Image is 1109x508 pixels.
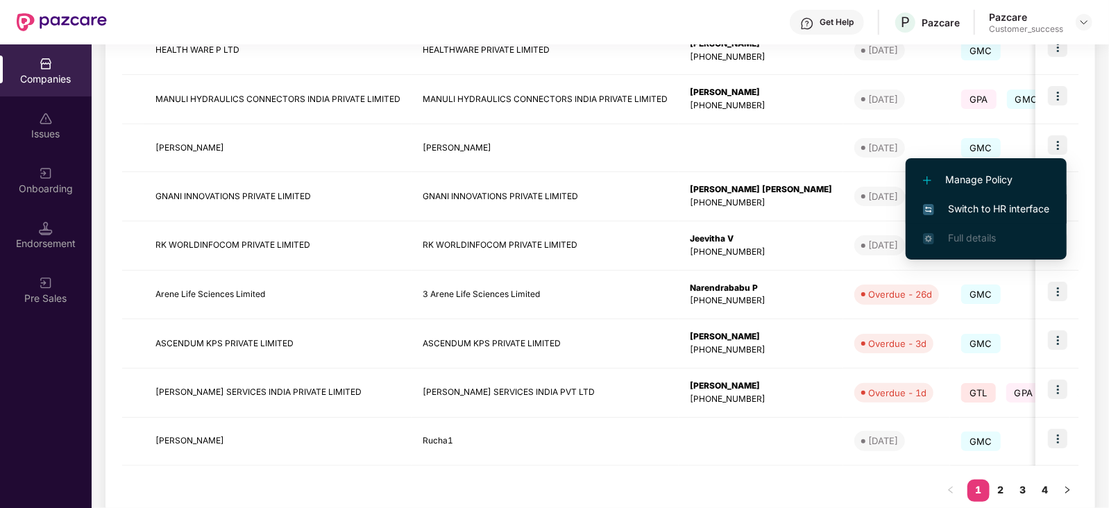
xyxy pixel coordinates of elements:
[690,344,832,357] div: [PHONE_NUMBER]
[923,172,1049,187] span: Manage Policy
[39,276,53,290] img: svg+xml;base64,PHN2ZyB3aWR0aD0iMjAiIGhlaWdodD0iMjAiIHZpZXdCb3g9IjAgMCAyMCAyMCIgZmlsbD0ibm9uZSIgeG...
[144,221,412,271] td: RK WORLDINFOCOM PRIVATE LIMITED
[412,418,679,466] td: Rucha1
[1048,86,1067,105] img: icon
[690,183,832,196] div: [PERSON_NAME] [PERSON_NAME]
[690,99,832,112] div: [PHONE_NUMBER]
[690,282,832,295] div: Narendrababu P
[39,221,53,235] img: svg+xml;base64,PHN2ZyB3aWR0aD0iMTQuNSIgaGVpZ2h0PSIxNC41IiB2aWV3Qm94PSIwIDAgMTYgMTYiIGZpbGw9Im5vbm...
[967,480,990,502] li: 1
[144,418,412,466] td: [PERSON_NAME]
[39,167,53,180] img: svg+xml;base64,PHN2ZyB3aWR0aD0iMjAiIGhlaWdodD0iMjAiIHZpZXdCb3g9IjAgMCAyMCAyMCIgZmlsbD0ibm9uZSIgeG...
[690,86,832,99] div: [PERSON_NAME]
[144,75,412,124] td: MANULI HYDRAULICS CONNECTORS INDIA PRIVATE LIMITED
[144,319,412,369] td: ASCENDUM KPS PRIVATE LIMITED
[690,196,832,210] div: [PHONE_NUMBER]
[961,41,1001,60] span: GMC
[1048,282,1067,301] img: icon
[961,383,996,403] span: GTL
[412,172,679,221] td: GNANI INNOVATIONS PRIVATE LIMITED
[1048,37,1067,57] img: icon
[412,75,679,124] td: MANULI HYDRAULICS CONNECTORS INDIA PRIVATE LIMITED
[17,13,107,31] img: New Pazcare Logo
[144,26,412,76] td: HEALTH WARE P LTD
[961,432,1001,451] span: GMC
[961,285,1001,304] span: GMC
[820,17,854,28] div: Get Help
[923,201,1049,217] span: Switch to HR interface
[922,16,960,29] div: Pazcare
[1078,17,1090,28] img: svg+xml;base64,PHN2ZyBpZD0iRHJvcGRvd24tMzJ4MzIiIHhtbG5zPSJodHRwOi8vd3d3LnczLm9yZy8yMDAwL3N2ZyIgd2...
[1006,383,1042,403] span: GPA
[1056,480,1078,502] li: Next Page
[868,141,898,155] div: [DATE]
[868,238,898,252] div: [DATE]
[1034,480,1056,502] li: 4
[868,386,926,400] div: Overdue - 1d
[947,486,955,494] span: left
[1007,90,1047,109] span: GMC
[690,232,832,246] div: Jeevitha V
[690,393,832,406] div: [PHONE_NUMBER]
[1063,486,1072,494] span: right
[800,17,814,31] img: svg+xml;base64,PHN2ZyBpZD0iSGVscC0zMngzMiIgeG1sbnM9Imh0dHA6Ly93d3cudzMub3JnLzIwMDAvc3ZnIiB3aWR0aD...
[868,287,932,301] div: Overdue - 26d
[144,172,412,221] td: GNANI INNOVATIONS PRIVATE LIMITED
[901,14,910,31] span: P
[690,294,832,307] div: [PHONE_NUMBER]
[961,334,1001,353] span: GMC
[967,480,990,500] a: 1
[868,434,898,448] div: [DATE]
[1056,480,1078,502] button: right
[412,221,679,271] td: RK WORLDINFOCOM PRIVATE LIMITED
[1034,480,1056,500] a: 4
[690,330,832,344] div: [PERSON_NAME]
[923,176,931,185] img: svg+xml;base64,PHN2ZyB4bWxucz0iaHR0cDovL3d3dy53My5vcmcvMjAwMC9zdmciIHdpZHRoPSIxMi4yMDEiIGhlaWdodD...
[412,271,679,320] td: 3 Arene Life Sciences Limited
[948,232,996,244] span: Full details
[39,57,53,71] img: svg+xml;base64,PHN2ZyBpZD0iQ29tcGFuaWVzIiB4bWxucz0iaHR0cDovL3d3dy53My5vcmcvMjAwMC9zdmciIHdpZHRoPS...
[690,51,832,64] div: [PHONE_NUMBER]
[868,189,898,203] div: [DATE]
[1048,135,1067,155] img: icon
[961,138,1001,158] span: GMC
[412,26,679,76] td: HEALTHWARE PRIVATE LIMITED
[1012,480,1034,502] li: 3
[923,204,934,215] img: svg+xml;base64,PHN2ZyB4bWxucz0iaHR0cDovL3d3dy53My5vcmcvMjAwMC9zdmciIHdpZHRoPSIxNiIgaGVpZ2h0PSIxNi...
[940,480,962,502] button: left
[144,369,412,418] td: [PERSON_NAME] SERVICES INDIA PRIVATE LIMITED
[412,319,679,369] td: ASCENDUM KPS PRIVATE LIMITED
[690,380,832,393] div: [PERSON_NAME]
[868,43,898,57] div: [DATE]
[990,480,1012,502] li: 2
[39,112,53,126] img: svg+xml;base64,PHN2ZyBpZD0iSXNzdWVzX2Rpc2FibGVkIiB4bWxucz0iaHR0cDovL3d3dy53My5vcmcvMjAwMC9zdmciIH...
[1048,380,1067,399] img: icon
[990,480,1012,500] a: 2
[412,369,679,418] td: [PERSON_NAME] SERVICES INDIA PVT LTD
[1048,330,1067,350] img: icon
[989,24,1063,35] div: Customer_success
[144,124,412,172] td: [PERSON_NAME]
[868,337,926,350] div: Overdue - 3d
[940,480,962,502] li: Previous Page
[412,124,679,172] td: [PERSON_NAME]
[868,92,898,106] div: [DATE]
[144,271,412,320] td: Arene Life Sciences Limited
[1012,480,1034,500] a: 3
[923,233,934,244] img: svg+xml;base64,PHN2ZyB4bWxucz0iaHR0cDovL3d3dy53My5vcmcvMjAwMC9zdmciIHdpZHRoPSIxNi4zNjMiIGhlaWdodD...
[690,246,832,259] div: [PHONE_NUMBER]
[1048,429,1067,448] img: icon
[961,90,997,109] span: GPA
[989,10,1063,24] div: Pazcare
